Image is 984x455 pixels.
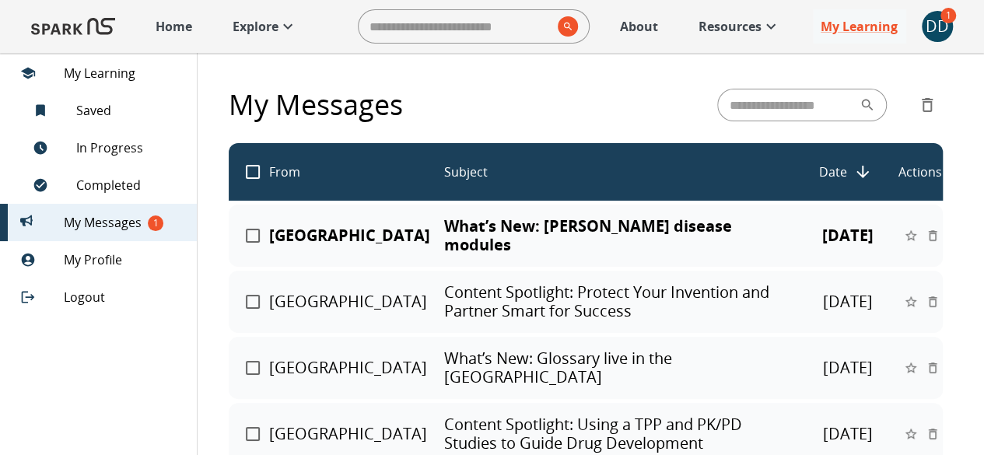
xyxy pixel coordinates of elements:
p: My Learning [821,17,898,36]
button: delete [922,291,944,313]
p: Date [819,163,847,181]
p: Home [156,17,192,36]
p: Actions [898,163,942,181]
p: About [620,17,658,36]
a: Resources [691,9,788,44]
span: 1 [940,8,956,23]
div: DD [922,11,953,42]
p: [DATE] [795,226,900,245]
div: In Progress [8,129,197,166]
p: [GEOGRAPHIC_DATA] [269,226,444,245]
a: Explore [225,9,305,44]
p: Explore [233,17,278,36]
p: [GEOGRAPHIC_DATA] [269,359,444,377]
span: My Messages [64,213,184,232]
span: In Progress [76,138,184,157]
div: My Profile [8,241,197,278]
img: Logo of SPARK at Stanford [31,8,115,45]
a: About [612,9,666,44]
a: Home [148,9,200,44]
button: delete [922,225,944,247]
button: toggle pinned [900,291,922,313]
span: Saved [76,101,184,120]
span: Logout [64,288,184,306]
span: 1 [148,215,163,231]
button: toggle pinned [900,423,922,445]
p: [GEOGRAPHIC_DATA] [269,292,444,311]
button: search [552,10,578,43]
p: Content Spotlight: Protect Your Invention and Partner Smart for Success [444,283,795,320]
div: My Learning [8,54,197,92]
p: From [269,163,300,181]
div: Saved [8,92,197,129]
button: delete [912,89,943,121]
p: Resources [699,17,762,36]
div: Logout [8,278,197,316]
button: account of current user [922,11,953,42]
p: Content Spotlight: Using a TPP and PK/PD Studies to Guide Drug Development [444,415,795,453]
p: What’s New: Glossary live in the [GEOGRAPHIC_DATA] [444,349,795,387]
button: delete [922,423,944,445]
p: [GEOGRAPHIC_DATA] [269,425,444,443]
p: What’s New: [PERSON_NAME] disease modules [444,217,795,254]
span: My Profile [64,250,184,269]
span: Completed [76,176,184,194]
button: toggle pinned [900,225,922,247]
p: [DATE] [795,425,900,443]
p: My Messages [229,84,403,126]
span: My Learning [64,64,184,82]
p: [DATE] [795,292,900,311]
div: Completed [8,166,197,204]
button: search [853,91,875,119]
p: Subject [444,163,488,181]
a: My Learning [813,9,906,44]
p: [DATE] [795,359,900,377]
button: delete [922,357,944,379]
button: toggle pinned [900,357,922,379]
